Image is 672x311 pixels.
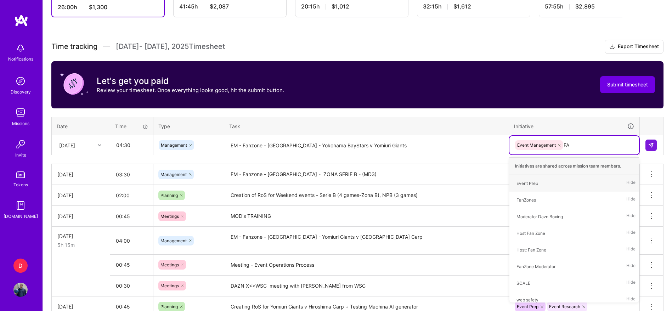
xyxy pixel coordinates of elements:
[111,136,153,154] input: HH:MM
[16,171,25,178] img: tokens
[160,193,178,198] span: Planning
[517,304,538,309] span: Event Prep
[98,143,101,147] i: icon Chevron
[514,122,634,130] div: Initiative
[13,259,28,273] div: D
[549,304,580,309] span: Event Research
[516,246,546,254] div: Host: Fan Zone
[160,238,187,243] span: Management
[626,295,636,305] span: Hide
[12,259,29,273] a: D
[4,213,38,220] div: [DOMAIN_NAME]
[453,3,471,10] span: $1,612
[13,137,28,151] img: Invite
[57,192,104,199] div: [DATE]
[160,172,187,177] span: Management
[225,207,508,226] textarea: MOD's TRAINING
[626,179,636,188] span: Hide
[600,76,655,93] button: Submit timesheet
[51,42,97,51] span: Time tracking
[57,213,104,220] div: [DATE]
[516,296,538,304] div: web safety
[58,4,158,11] div: 26:00 h
[97,86,284,94] p: Review your timesheet. Once everything looks good, hit the submit button.
[626,212,636,221] span: Hide
[516,196,536,204] div: FanZones
[57,303,104,310] div: [DATE]
[516,263,555,270] div: FanZone Moderator
[160,283,179,288] span: Meetings
[13,181,28,188] div: Tokens
[160,304,178,309] span: Planning
[57,171,104,178] div: [DATE]
[115,123,148,130] div: Time
[179,3,281,10] div: 41:45 h
[110,255,153,274] input: HH:MM
[160,214,179,219] span: Meetings
[225,136,508,155] textarea: EM - Fanzone - [GEOGRAPHIC_DATA] - Yokohama BayStars v Yomiuri Giants
[57,232,104,240] div: [DATE]
[60,70,88,98] img: coin
[626,278,636,288] span: Hide
[626,228,636,238] span: Hide
[57,241,104,249] div: 5h 15m
[14,14,28,27] img: logo
[11,88,31,96] div: Discovery
[110,165,153,184] input: HH:MM
[575,3,595,10] span: $2,895
[516,213,563,220] div: Moderator Dazn Boxing
[423,3,524,10] div: 32:15 h
[116,42,225,51] span: [DATE] - [DATE] , 2025 Timesheet
[516,180,538,187] div: Event Prep
[609,43,615,51] i: icon Download
[332,3,349,10] span: $1,012
[225,165,508,184] textarea: EM - Fanzone - [GEOGRAPHIC_DATA] - ZONA SERIE B - (MD3)
[517,142,556,148] span: Event Management
[509,157,639,175] div: Initiatives are shared across mission team members.
[13,283,28,297] img: User Avatar
[59,141,75,149] div: [DATE]
[645,140,657,151] div: null
[648,142,654,148] img: Submit
[110,276,153,295] input: HH:MM
[516,279,530,287] div: SCALE
[225,227,508,254] textarea: EM - Fanzone - [GEOGRAPHIC_DATA] - Yomiuri Giants v [GEOGRAPHIC_DATA] Carp
[545,3,646,10] div: 57:55 h
[160,262,179,267] span: Meetings
[52,117,110,135] th: Date
[110,186,153,205] input: HH:MM
[225,186,508,205] textarea: Creation of RoS for Weekend events - Serie B (4 games-Zona B), NPB (3 games)
[224,117,509,135] th: Task
[13,74,28,88] img: discovery
[626,262,636,271] span: Hide
[8,55,33,63] div: Notifications
[626,195,636,205] span: Hide
[626,245,636,255] span: Hide
[110,207,153,226] input: HH:MM
[301,3,402,10] div: 20:15 h
[13,41,28,55] img: bell
[210,3,229,10] span: $2,087
[153,117,224,135] th: Type
[97,76,284,86] h3: Let's get you paid
[110,231,153,250] input: HH:MM
[89,4,107,11] span: $1,300
[12,283,29,297] a: User Avatar
[225,276,508,296] textarea: DAZN X<>WSC meeting with [PERSON_NAME] from WSC
[13,198,28,213] img: guide book
[605,40,663,54] button: Export Timesheet
[12,120,29,127] div: Missions
[161,142,187,148] span: Management
[516,230,545,237] div: Host Fan Zone
[225,255,508,275] textarea: Meeting - Event Operations Process
[607,81,648,88] span: Submit timesheet
[15,151,26,159] div: Invite
[13,106,28,120] img: teamwork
